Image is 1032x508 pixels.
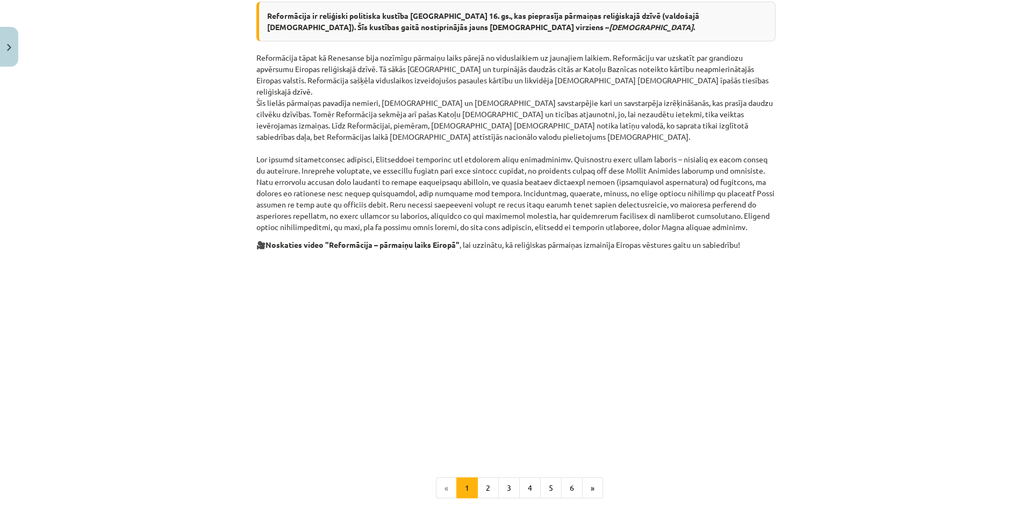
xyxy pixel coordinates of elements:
[256,239,776,251] p: 🎥 , lai uzzinātu, kā reliģiskas pārmaiņas izmainīja Eiropas vēstures gaitu un sabiedrību!
[266,240,324,249] strong: Noskaties video
[456,477,478,499] button: 1
[498,477,520,499] button: 3
[540,477,562,499] button: 5
[477,477,499,499] button: 2
[609,22,693,32] em: [DEMOGRAPHIC_DATA]
[561,477,583,499] button: 6
[325,240,460,249] strong: "Reformācija – pārmaiņu laiks Eiropā"
[256,477,776,499] nav: Page navigation example
[256,52,776,233] p: Reformācija tāpat kā Renesanse bija nozīmīgu pārmaiņu laiks pārejā no viduslaikiem uz jaunajiem l...
[7,44,11,51] img: icon-close-lesson-0947bae3869378f0d4975bcd49f059093ad1ed9edebbc8119c70593378902aed.svg
[519,477,541,499] button: 4
[582,477,603,499] button: »
[267,11,699,32] strong: Reformācija ir reliģiski politiska kustība [GEOGRAPHIC_DATA] 16. gs., kas pieprasīja pārmaiņas re...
